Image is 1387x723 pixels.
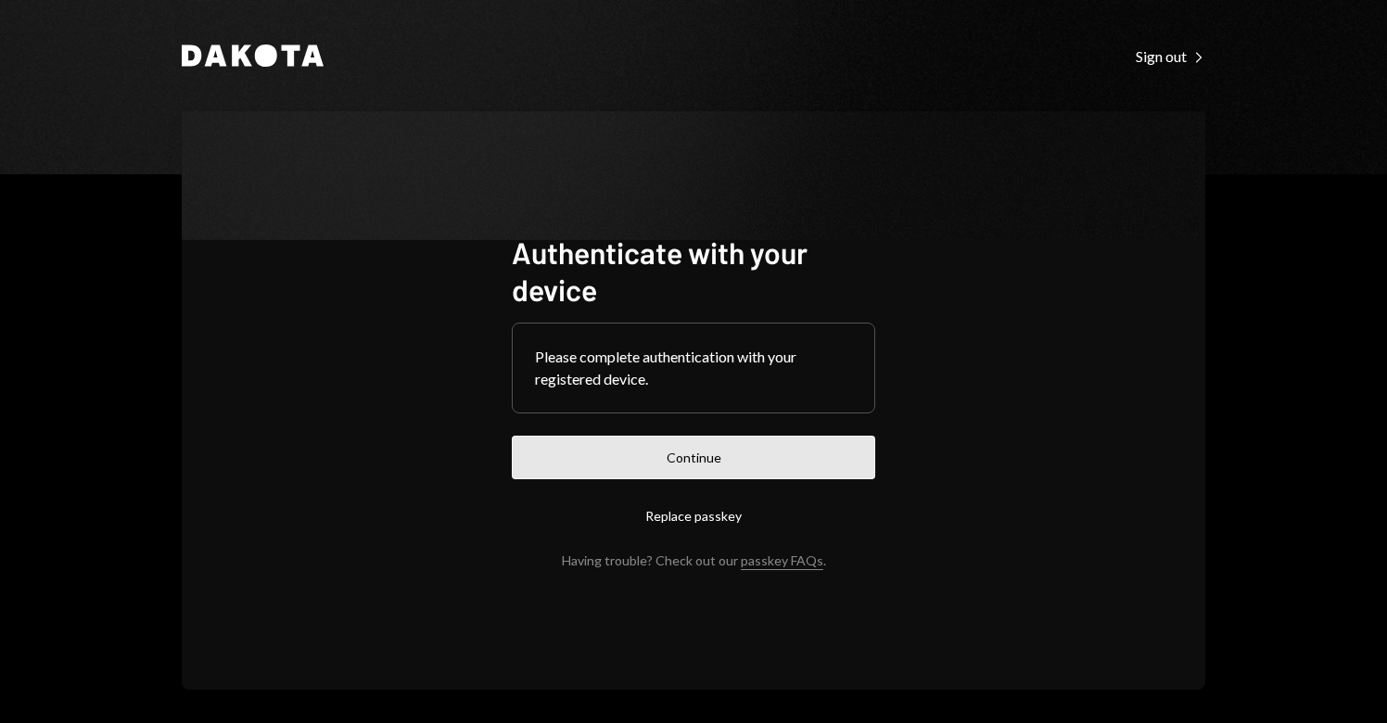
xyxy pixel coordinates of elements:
[1136,47,1205,66] div: Sign out
[562,552,826,568] div: Having trouble? Check out our .
[512,436,875,479] button: Continue
[1136,45,1205,66] a: Sign out
[512,494,875,538] button: Replace passkey
[741,552,823,570] a: passkey FAQs
[512,234,875,308] h1: Authenticate with your device
[535,346,852,390] div: Please complete authentication with your registered device.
